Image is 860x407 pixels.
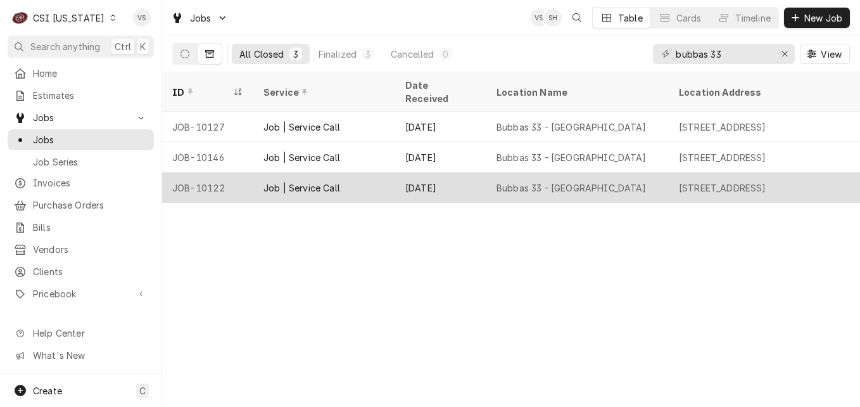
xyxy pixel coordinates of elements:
a: Go to Jobs [166,8,233,29]
span: Home [33,67,148,80]
a: Invoices [8,172,154,193]
input: Keyword search [676,44,771,64]
div: Date Received [405,79,474,105]
div: [STREET_ADDRESS] [679,120,766,134]
div: Location Name [496,86,656,99]
div: Cancelled [391,48,434,61]
div: C [11,9,29,27]
a: Jobs [8,129,154,150]
span: K [140,40,146,53]
span: Invoices [33,176,148,190]
div: Bubbas 33 - [GEOGRAPHIC_DATA] [496,181,647,195]
div: Bubbas 33 - [GEOGRAPHIC_DATA] [496,120,647,134]
span: C [139,384,146,397]
div: VS [530,9,548,27]
div: [DATE] [395,142,486,172]
div: Service [263,86,383,99]
span: Search anything [30,40,100,53]
div: CSI Kentucky's Avatar [11,9,29,27]
a: Clients [8,261,154,282]
span: Help Center [33,326,146,340]
a: Vendors [8,239,154,260]
div: 3 [364,48,372,61]
span: New Job [802,11,845,25]
div: Cards [676,11,702,25]
div: Sydney Hankins's Avatar [544,9,562,27]
div: 0 [442,48,450,61]
span: What's New [33,349,146,362]
span: View [818,48,844,61]
button: Open search [567,8,587,28]
div: Job | Service Call [263,120,340,134]
div: VS [133,9,151,27]
div: Bubbas 33 - [GEOGRAPHIC_DATA] [496,151,647,164]
div: [DATE] [395,112,486,142]
span: Job Series [33,155,148,169]
span: Create [33,385,62,396]
span: Vendors [33,243,148,256]
span: Jobs [33,111,129,124]
a: Home [8,63,154,84]
div: Location Address [679,86,838,99]
a: Go to Help Center [8,323,154,344]
div: [STREET_ADDRESS] [679,151,766,164]
button: Search anythingCtrlK [8,36,154,58]
a: Bills [8,217,154,238]
div: ID [172,86,231,99]
a: Estimates [8,85,154,106]
div: SH [544,9,562,27]
div: JOB-10146 [162,142,253,172]
span: Clients [33,265,148,278]
div: CSI [US_STATE] [33,11,104,25]
div: Finalized [319,48,357,61]
div: Job | Service Call [263,181,340,195]
button: View [800,44,850,64]
div: All Closed [239,48,284,61]
div: Vicky Stuesse's Avatar [530,9,548,27]
a: Go to What's New [8,345,154,366]
a: Purchase Orders [8,195,154,216]
span: Bills [33,221,148,234]
a: Job Series [8,152,154,172]
a: Go to Pricebook [8,283,154,304]
span: Ctrl [115,40,131,53]
span: Estimates [33,89,148,102]
div: Job | Service Call [263,151,340,164]
div: Table [618,11,643,25]
div: JOB-10122 [162,172,253,203]
span: Pricebook [33,287,129,300]
div: 3 [292,48,300,61]
span: Jobs [190,11,212,25]
div: [DATE] [395,172,486,203]
div: JOB-10127 [162,112,253,142]
a: Go to Jobs [8,107,154,128]
span: Jobs [33,133,148,146]
button: New Job [784,8,850,28]
span: Purchase Orders [33,198,148,212]
button: Erase input [775,44,795,64]
div: Vicky Stuesse's Avatar [133,9,151,27]
div: [STREET_ADDRESS] [679,181,766,195]
div: Timeline [735,11,771,25]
